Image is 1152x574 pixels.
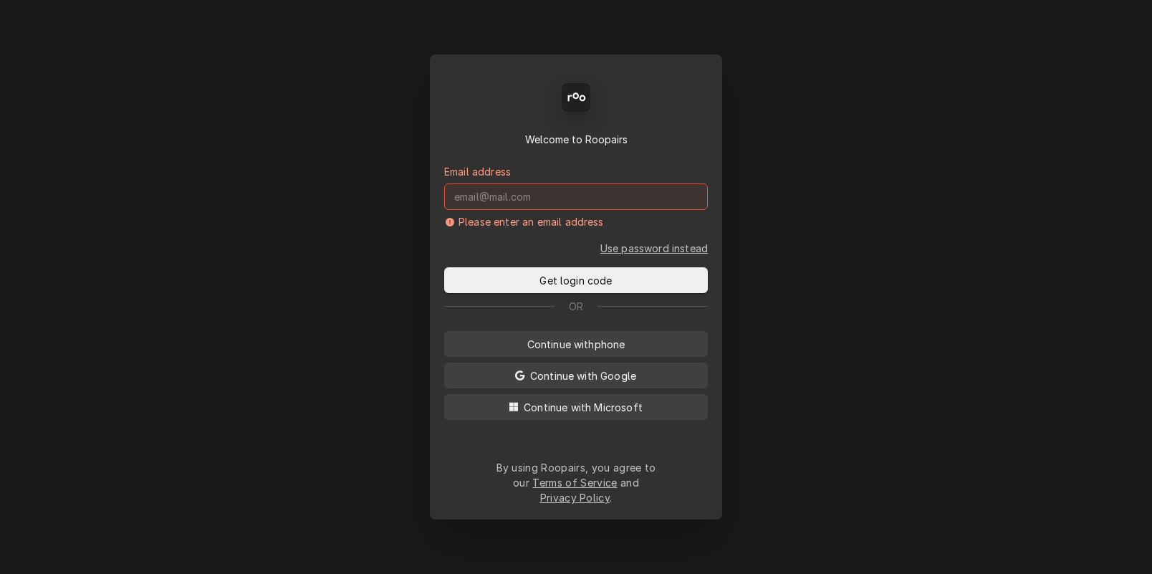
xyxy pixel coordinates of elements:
span: Continue with Microsoft [521,400,645,415]
p: Please enter an email address [459,214,604,229]
input: email@mail.com [444,183,708,210]
span: Continue with Google [527,368,639,383]
a: Privacy Policy [540,492,610,504]
span: Get login code [537,273,615,288]
label: Email address [444,164,511,179]
a: Terms of Service [532,477,617,489]
button: Continue withphone [444,331,708,357]
button: Continue with Microsoft [444,394,708,420]
span: Continue with phone [524,337,628,352]
button: Continue with Google [444,363,708,388]
div: Welcome to Roopairs [444,132,708,147]
a: Go to Email and password form [600,241,708,256]
div: By using Roopairs, you agree to our and . [496,460,656,505]
div: Or [444,299,708,314]
button: Get login code [444,267,708,293]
